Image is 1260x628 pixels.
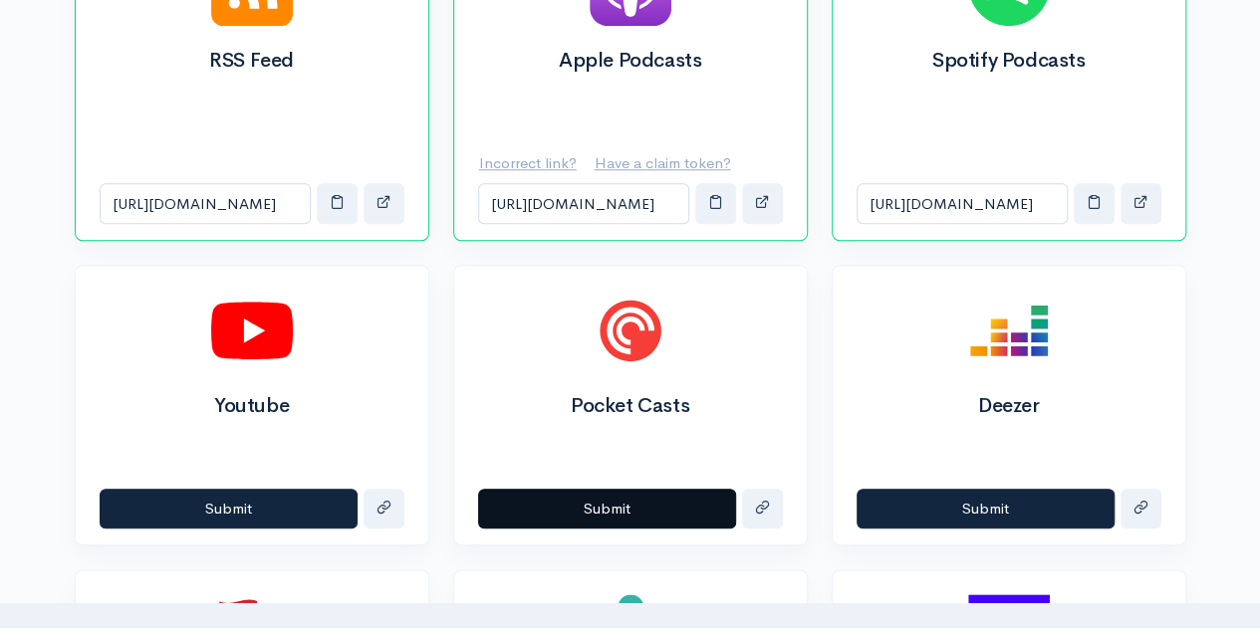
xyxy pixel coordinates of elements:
[100,489,358,529] button: Submit
[478,143,590,184] button: Incorrect link?
[478,50,783,72] h2: Apple Podcasts
[595,153,731,172] u: Have a claim token?
[968,290,1050,371] img: Deezer logo
[100,50,404,72] h2: RSS Feed
[857,183,1068,224] input: Spotify Podcasts link
[478,489,736,529] button: Submit
[590,290,671,371] img: Pocket Casts logo
[478,395,783,417] h2: Pocket Casts
[857,489,1115,529] button: Submit
[479,153,577,172] u: Incorrect link?
[100,395,404,417] h2: Youtube
[594,143,744,184] button: Have a claim token?
[100,183,311,224] input: RSS Feed link
[857,50,1161,72] h2: Spotify Podcasts
[211,290,293,371] img: Youtube logo
[478,183,689,224] input: Apple Podcasts link
[857,395,1161,417] h2: Deezer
